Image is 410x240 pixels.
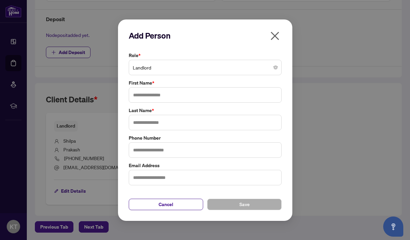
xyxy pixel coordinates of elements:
[129,198,203,210] button: Cancel
[207,198,282,210] button: Save
[159,199,173,209] span: Cancel
[129,30,282,41] h2: Add Person
[129,79,282,87] label: First Name
[129,161,282,169] label: Email Address
[383,217,403,237] button: Open asap
[274,65,278,69] span: close-circle
[133,61,278,74] span: Landlord
[129,107,282,114] label: Last Name
[270,31,280,41] span: close
[129,134,282,141] label: Phone Number
[129,52,282,59] label: Role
